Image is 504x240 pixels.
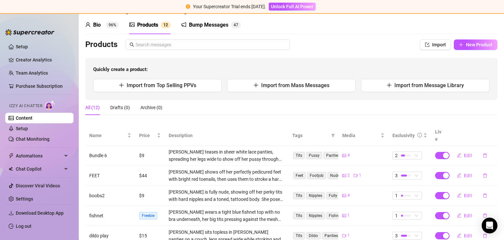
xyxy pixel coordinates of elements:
[457,173,461,178] span: edit
[9,210,14,216] span: download
[306,212,325,219] span: Nipples
[322,232,341,239] span: Panties
[457,213,461,218] span: edit
[451,170,477,181] button: Edit
[327,172,342,179] span: Nude
[169,168,284,183] div: [PERSON_NAME] shows off her perfectly pedicured feet with bright red toenails, then uses them to ...
[395,152,398,159] span: 2
[326,212,345,219] span: Fishnet
[359,172,361,179] span: 1
[137,21,158,29] div: Products
[135,146,165,166] td: $9
[326,192,352,199] span: Fully Naked
[288,126,338,146] th: Tags
[16,70,48,76] a: Team Analytics
[464,153,472,158] span: Edit
[139,212,157,219] span: Freebie
[261,82,329,88] span: Import from Mass Messages
[110,104,130,111] div: Drafts (0)
[347,172,350,179] span: 2
[451,150,477,161] button: Edit
[483,233,487,238] span: delete
[417,133,422,137] span: info-circle
[93,79,222,92] button: Import from Top Selling PPVs
[420,39,451,50] button: Import
[16,224,31,229] a: Log out
[454,39,497,50] button: New Product
[293,232,305,239] span: Tits
[9,167,13,171] img: Chat Copilot
[16,196,33,202] a: Settings
[387,83,392,88] span: plus
[16,136,50,142] a: Chat Monitoring
[331,133,335,137] span: filter
[85,146,135,166] td: Bundle 6
[483,173,487,178] span: delete
[234,23,236,27] span: 4
[306,152,322,159] span: Pussy
[459,42,463,47] span: plus
[93,66,148,72] strong: Quickly create a product:
[135,186,165,206] td: $9
[482,218,497,233] div: Open Intercom Messenger
[135,126,165,146] th: Price
[466,42,493,47] span: New Product
[324,152,342,159] span: Panties
[106,22,119,28] sup: 96%
[342,194,346,198] span: picture
[477,170,493,181] button: delete
[16,126,28,131] a: Setup
[483,153,487,158] span: delete
[394,82,464,88] span: Import from Message Library
[130,42,134,47] span: search
[135,166,165,186] td: $44
[16,81,68,91] a: Purchase Subscription
[271,4,313,9] span: Unlock Full AI Power
[269,4,316,9] a: Unlock Full AI Power
[392,132,415,139] div: Exclusivity
[236,23,238,27] span: 7
[89,132,126,139] span: Name
[395,172,398,179] span: 3
[181,22,186,27] span: notification
[464,213,472,218] span: Edit
[119,83,124,88] span: plus
[45,100,55,110] img: AI Chatter
[354,174,358,178] span: video-camera
[293,152,305,159] span: Tits
[477,210,493,221] button: delete
[163,23,166,27] span: 1
[169,188,284,203] div: [PERSON_NAME] is fully nude, showing off her perky tits with hard nipples and a toned, tattooed b...
[9,103,42,109] span: Izzy AI Chatter
[307,172,326,179] span: Footjob
[431,126,448,146] th: Live
[169,148,284,163] div: [PERSON_NAME] teases in sheer white lace panties, spreading her legs wide to show off her pussy t...
[161,22,171,28] sup: 12
[457,193,461,198] span: edit
[5,29,54,36] img: logo-BBDzfeDw.svg
[342,174,346,178] span: picture
[165,126,288,146] th: Description
[85,206,135,226] td: fishnet
[129,22,135,27] span: picture
[16,183,60,188] a: Discover Viral Videos
[395,232,398,239] span: 3
[293,192,305,199] span: Tits
[16,164,62,174] span: Chat Copilot
[306,232,321,239] span: Dildo
[457,153,461,157] span: edit
[347,192,350,199] span: 4
[347,232,350,239] span: 1
[338,126,388,146] th: Media
[432,42,446,47] span: Import
[169,208,284,223] div: [PERSON_NAME] wears a tight blue fishnet top with no bra underneath, her big tits pressing agains...
[85,104,100,111] div: All (12)
[85,186,135,206] td: boobs2
[342,132,379,139] span: Media
[139,132,156,139] span: Price
[85,166,135,186] td: FEET
[330,131,336,140] span: filter
[16,55,68,65] a: Creator Analytics
[451,210,477,221] button: Edit
[93,21,101,29] div: Bio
